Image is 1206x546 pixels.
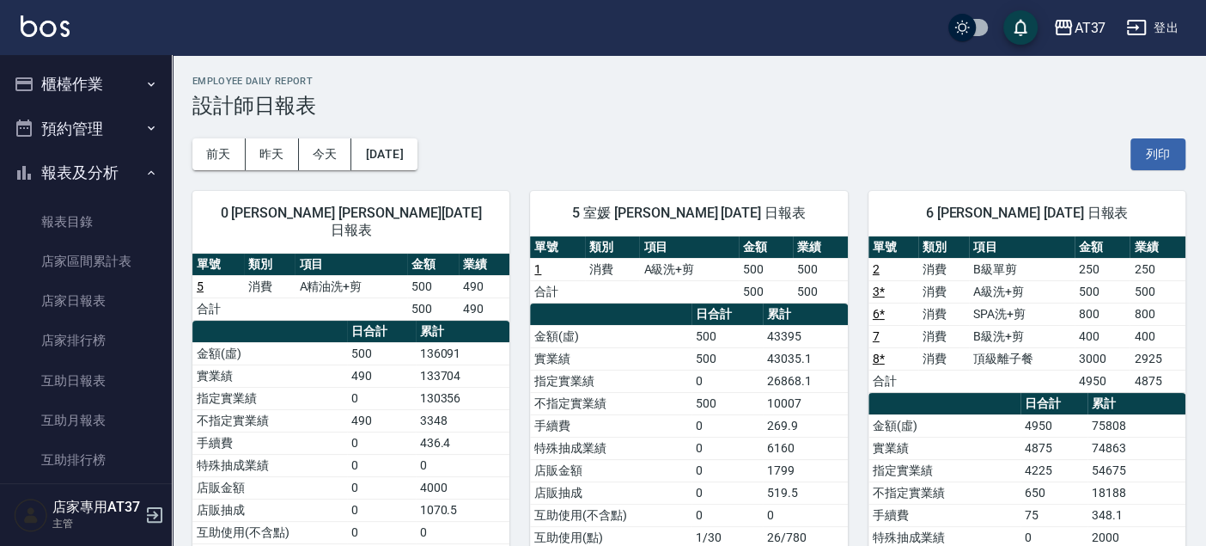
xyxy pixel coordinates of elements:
th: 日合計 [691,304,763,326]
button: 報表及分析 [7,150,165,195]
td: 頂級離子餐 [969,347,1075,370]
td: A級洗+剪 [639,258,738,280]
th: 業績 [793,236,848,259]
img: Logo [21,15,70,37]
button: 列印 [1130,138,1185,170]
td: 4000 [416,476,510,499]
td: 18188 [1087,482,1185,504]
th: 單號 [192,254,244,276]
td: 0 [691,482,763,504]
th: 累計 [763,304,848,326]
td: 店販抽成 [530,482,691,504]
td: 348.1 [1087,504,1185,526]
table: a dense table [192,254,509,321]
td: 74863 [1087,437,1185,459]
td: A精油洗+剪 [295,275,406,298]
td: 43395 [763,325,848,347]
td: 4950 [1075,370,1130,392]
td: 消費 [585,258,640,280]
td: 500 [691,392,763,414]
td: 手續費 [868,504,1020,526]
td: 0 [347,499,415,521]
td: 500 [739,258,794,280]
td: 490 [459,275,510,298]
h2: Employee Daily Report [192,76,1185,87]
td: 500 [347,342,415,365]
td: 250 [1075,258,1130,280]
td: 合計 [868,370,919,392]
td: 消費 [918,258,969,280]
td: 130356 [416,387,510,409]
td: 互助使用(不含點) [530,504,691,526]
th: 項目 [969,236,1075,259]
td: 500 [691,347,763,370]
td: 4875 [1020,437,1087,459]
th: 累計 [416,321,510,343]
span: 6 [PERSON_NAME] [DATE] 日報表 [889,205,1165,222]
td: 2925 [1130,347,1185,370]
a: 7 [873,329,880,343]
td: 3000 [1075,347,1130,370]
table: a dense table [530,236,847,304]
td: 800 [1075,303,1130,325]
td: 合計 [530,280,585,303]
td: 490 [347,409,415,432]
td: 500 [407,275,459,298]
button: 櫃檯作業 [7,62,165,107]
td: 490 [347,365,415,387]
td: 金額(虛) [530,325,691,347]
th: 類別 [244,254,295,276]
td: 0 [347,432,415,454]
button: 昨天 [246,138,299,170]
td: 519.5 [763,482,848,504]
td: 0 [416,454,510,476]
td: 消費 [918,325,969,347]
td: A級洗+剪 [969,280,1075,303]
td: 3348 [416,409,510,432]
td: 店販金額 [530,459,691,482]
th: 金額 [1075,236,1130,259]
td: 500 [793,280,848,303]
td: 0 [691,459,763,482]
div: AT37 [1074,17,1105,39]
td: 75808 [1087,414,1185,437]
td: 0 [347,476,415,499]
th: 類別 [585,236,640,259]
td: 指定實業績 [192,387,347,409]
td: 4225 [1020,459,1087,482]
td: 43035.1 [763,347,848,370]
td: 800 [1130,303,1185,325]
a: 店家區間累計表 [7,242,165,281]
td: 400 [1130,325,1185,347]
a: 互助月報表 [7,401,165,440]
a: 報表目錄 [7,202,165,242]
td: 店販抽成 [192,499,347,521]
a: 互助日報表 [7,361,165,401]
td: 0 [763,504,848,526]
th: 項目 [295,254,406,276]
td: SPA洗+剪 [969,303,1075,325]
td: 4875 [1130,370,1185,392]
th: 單號 [868,236,919,259]
span: 0 [PERSON_NAME] [PERSON_NAME][DATE] 日報表 [213,205,489,239]
td: 消費 [918,280,969,303]
button: [DATE] [351,138,417,170]
td: 0 [691,370,763,392]
td: 合計 [192,298,244,320]
th: 業績 [1130,236,1185,259]
td: 特殊抽成業績 [530,437,691,459]
td: 6160 [763,437,848,459]
td: 650 [1020,482,1087,504]
td: 消費 [918,347,969,370]
td: 指定實業績 [530,370,691,392]
td: 0 [416,521,510,543]
td: 250 [1130,258,1185,280]
td: 54675 [1087,459,1185,482]
td: 500 [793,258,848,280]
td: 指定實業績 [868,459,1020,482]
p: 主管 [52,516,140,531]
td: 500 [691,325,763,347]
td: 75 [1020,504,1087,526]
th: 項目 [639,236,738,259]
button: 今天 [299,138,352,170]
